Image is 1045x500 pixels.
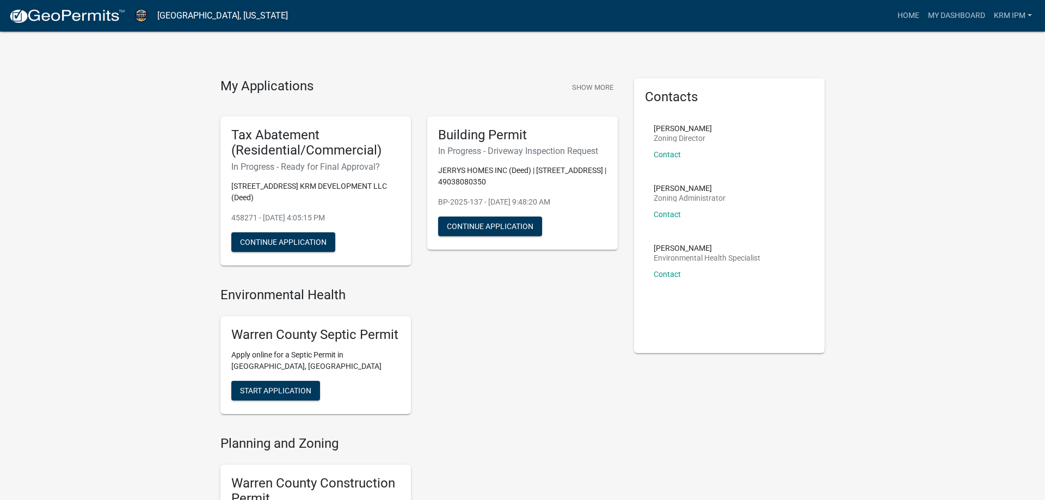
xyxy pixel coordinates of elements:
[438,217,542,236] button: Continue Application
[893,5,924,26] a: Home
[231,127,400,159] h5: Tax Abatement (Residential/Commercial)
[438,165,607,188] p: JERRYS HOMES INC (Deed) | [STREET_ADDRESS] | 49038080350
[231,232,335,252] button: Continue Application
[231,212,400,224] p: 458271 - [DATE] 4:05:15 PM
[654,254,760,262] p: Environmental Health Specialist
[157,7,288,25] a: [GEOGRAPHIC_DATA], [US_STATE]
[220,287,618,303] h4: Environmental Health
[654,125,712,132] p: [PERSON_NAME]
[240,386,311,394] span: Start Application
[231,381,320,400] button: Start Application
[220,436,618,452] h4: Planning and Zoning
[645,89,814,105] h5: Contacts
[134,8,149,23] img: Warren County, Iowa
[220,78,313,95] h4: My Applications
[231,327,400,343] h5: Warren County Septic Permit
[438,127,607,143] h5: Building Permit
[654,194,726,202] p: Zoning Administrator
[438,146,607,156] h6: In Progress - Driveway Inspection Request
[231,349,400,372] p: Apply online for a Septic Permit in [GEOGRAPHIC_DATA], [GEOGRAPHIC_DATA]
[438,196,607,208] p: BP-2025-137 - [DATE] 9:48:20 AM
[924,5,989,26] a: My Dashboard
[231,181,400,203] p: [STREET_ADDRESS] KRM DEVELOPMENT LLC (Deed)
[654,244,760,252] p: [PERSON_NAME]
[654,184,726,192] p: [PERSON_NAME]
[568,78,618,96] button: Show More
[654,134,712,142] p: Zoning Director
[654,270,681,279] a: Contact
[989,5,1036,26] a: KRM IPM
[654,150,681,159] a: Contact
[654,210,681,219] a: Contact
[231,162,400,172] h6: In Progress - Ready for Final Approval?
